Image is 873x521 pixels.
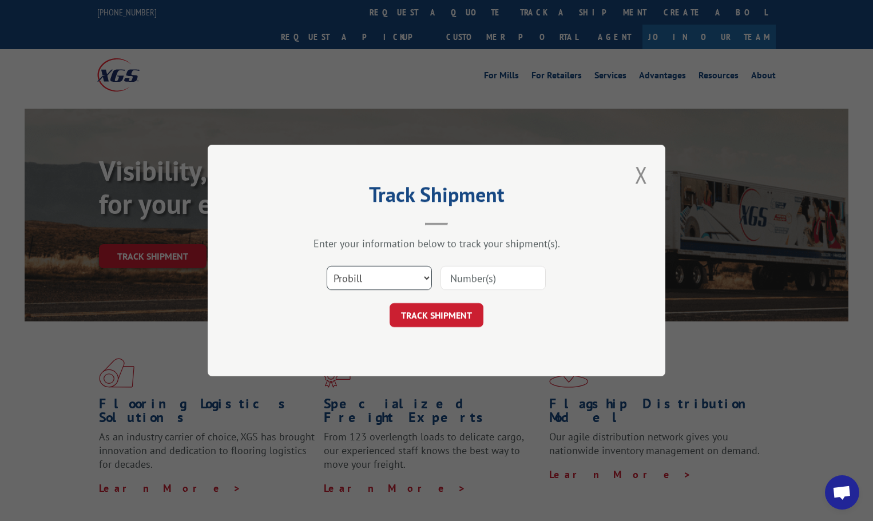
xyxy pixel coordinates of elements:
div: Enter your information below to track your shipment(s). [265,237,608,250]
button: Close modal [632,159,651,190]
button: TRACK SHIPMENT [390,303,483,327]
h2: Track Shipment [265,186,608,208]
a: Open chat [825,475,859,510]
input: Number(s) [441,266,546,290]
